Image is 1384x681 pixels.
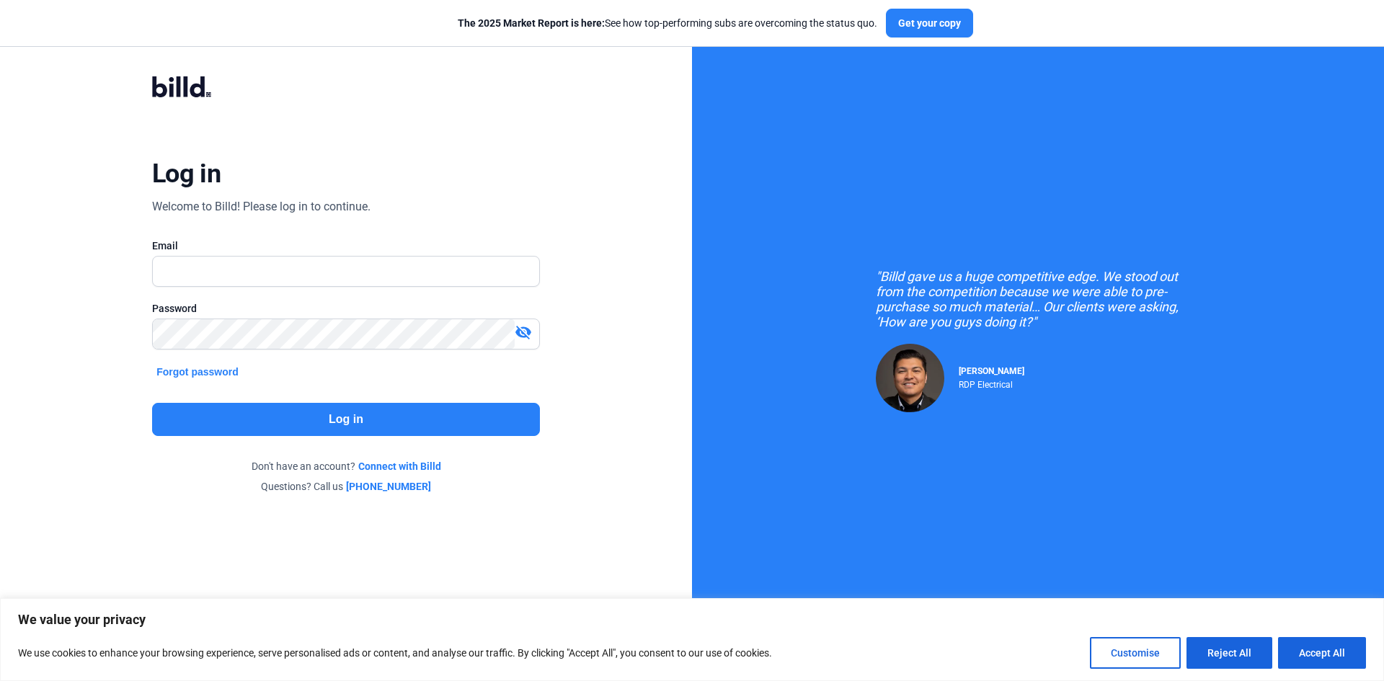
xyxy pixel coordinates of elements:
span: The 2025 Market Report is here: [458,17,605,29]
div: Questions? Call us [152,479,540,494]
div: Password [152,301,540,316]
p: We use cookies to enhance your browsing experience, serve personalised ads or content, and analys... [18,644,772,662]
a: Connect with Billd [358,459,441,473]
button: Get your copy [886,9,973,37]
p: We value your privacy [18,611,1366,628]
mat-icon: visibility_off [515,324,532,341]
div: Log in [152,158,221,190]
div: See how top-performing subs are overcoming the status quo. [458,16,877,30]
img: Raul Pacheco [876,344,944,412]
div: Welcome to Billd! Please log in to continue. [152,198,371,215]
div: Email [152,239,540,253]
button: Accept All [1278,637,1366,669]
div: Don't have an account? [152,459,540,473]
button: Reject All [1186,637,1272,669]
div: "Billd gave us a huge competitive edge. We stood out from the competition because we were able to... [876,269,1200,329]
button: Log in [152,403,540,436]
div: RDP Electrical [959,376,1024,390]
span: [PERSON_NAME] [959,366,1024,376]
a: [PHONE_NUMBER] [346,479,431,494]
button: Customise [1090,637,1181,669]
button: Forgot password [152,364,243,380]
